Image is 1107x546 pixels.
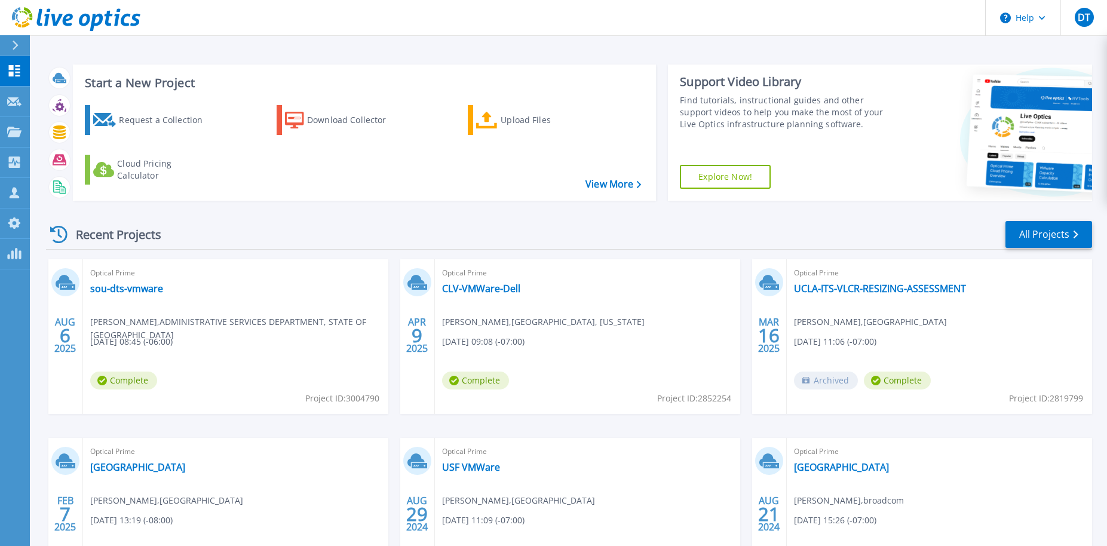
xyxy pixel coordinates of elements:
span: [PERSON_NAME] , [GEOGRAPHIC_DATA] [794,315,947,329]
div: AUG 2024 [758,492,780,536]
a: Explore Now! [680,165,771,189]
span: 21 [758,509,780,519]
div: APR 2025 [406,314,428,357]
span: 29 [406,509,428,519]
span: [PERSON_NAME] , broadcom [794,494,904,507]
span: Optical Prime [794,445,1085,458]
span: Optical Prime [442,266,733,280]
div: Request a Collection [119,108,214,132]
a: UCLA-ITS-VLCR-RESIZING-ASSESSMENT [794,283,966,295]
a: USF VMWare [442,461,500,473]
div: Find tutorials, instructional guides and other support videos to help you make the most of your L... [680,94,896,130]
span: [DATE] 08:45 (-06:00) [90,335,173,348]
span: 7 [60,509,70,519]
a: CLV-VMWare-Dell [442,283,520,295]
div: Upload Files [501,108,596,132]
a: View More [585,179,641,190]
span: Project ID: 2852254 [657,392,731,405]
a: Upload Files [468,105,601,135]
span: [DATE] 09:08 (-07:00) [442,335,525,348]
span: DT [1078,13,1090,22]
span: Complete [90,372,157,389]
a: Request a Collection [85,105,218,135]
div: AUG 2025 [54,314,76,357]
div: Recent Projects [46,220,177,249]
a: [GEOGRAPHIC_DATA] [90,461,185,473]
span: [PERSON_NAME] , [GEOGRAPHIC_DATA] [442,494,595,507]
a: Cloud Pricing Calculator [85,155,218,185]
span: Project ID: 2819799 [1009,392,1083,405]
h3: Start a New Project [85,76,640,90]
span: [DATE] 11:09 (-07:00) [442,514,525,527]
span: [DATE] 15:26 (-07:00) [794,514,876,527]
span: Archived [794,372,858,389]
span: Optical Prime [794,266,1085,280]
a: sou-dts-vmware [90,283,163,295]
div: Download Collector [307,108,403,132]
span: [DATE] 11:06 (-07:00) [794,335,876,348]
span: [PERSON_NAME] , [GEOGRAPHIC_DATA] [90,494,243,507]
span: Complete [442,372,509,389]
span: [PERSON_NAME] , ADMINISTRATIVE SERVICES DEPARTMENT, STATE OF [GEOGRAPHIC_DATA] [90,315,388,342]
span: Optical Prime [442,445,733,458]
span: 9 [412,330,422,341]
span: [PERSON_NAME] , [GEOGRAPHIC_DATA], [US_STATE] [442,315,645,329]
a: Download Collector [277,105,410,135]
a: All Projects [1005,221,1092,248]
div: FEB 2025 [54,492,76,536]
div: AUG 2024 [406,492,428,536]
a: [GEOGRAPHIC_DATA] [794,461,889,473]
span: Optical Prime [90,445,381,458]
span: Optical Prime [90,266,381,280]
span: Project ID: 3004790 [305,392,379,405]
span: Complete [864,372,931,389]
div: Support Video Library [680,74,896,90]
span: 16 [758,330,780,341]
span: [DATE] 13:19 (-08:00) [90,514,173,527]
span: 6 [60,330,70,341]
div: Cloud Pricing Calculator [117,158,213,182]
div: MAR 2025 [758,314,780,357]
